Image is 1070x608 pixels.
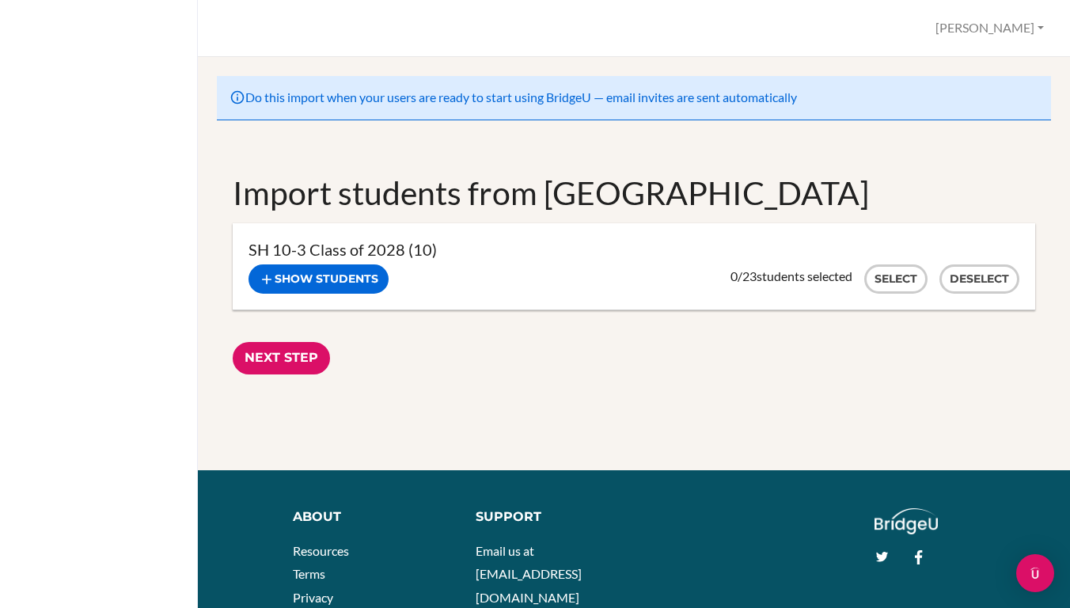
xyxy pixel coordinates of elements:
h1: Import students from [GEOGRAPHIC_DATA] [233,171,1035,215]
a: Terms [293,566,325,581]
div: Do this import when your users are ready to start using BridgeU — email invites are sent automati... [217,76,1051,120]
div: Support [476,508,623,526]
span: 0 [730,268,738,283]
h3: SH 10-3 Class of 2028 (10) [249,239,1019,260]
a: Privacy [293,590,333,605]
input: Next Step [233,342,330,374]
span: 23 [742,268,757,283]
div: Open Intercom Messenger [1016,554,1054,592]
div: About [293,508,451,526]
button: Deselect [939,264,1019,294]
a: Email us at [EMAIL_ADDRESS][DOMAIN_NAME] [476,543,582,605]
button: [PERSON_NAME] [928,13,1051,43]
div: / students selected [730,268,852,284]
img: logo_white@2x-f4f0deed5e89b7ecb1c2cc34c3e3d731f90f0f143d5ea2071677605dd97b5244.png [875,508,939,534]
button: Select [864,264,928,294]
a: Resources [293,543,349,558]
button: Show students [249,264,389,294]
